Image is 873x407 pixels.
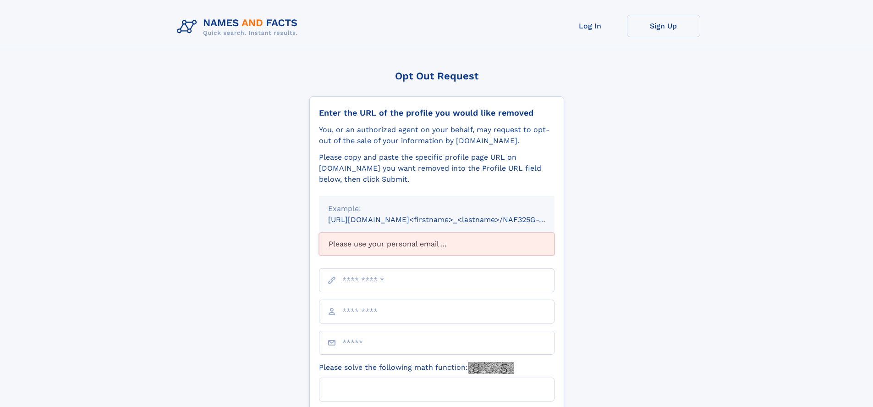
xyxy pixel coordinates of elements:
label: Please solve the following math function: [319,362,514,374]
div: You, or an authorized agent on your behalf, may request to opt-out of the sale of your informatio... [319,124,555,146]
div: Enter the URL of the profile you would like removed [319,108,555,118]
a: Sign Up [627,15,700,37]
div: Opt Out Request [309,70,564,82]
div: Please use your personal email ... [319,233,555,256]
small: [URL][DOMAIN_NAME]<firstname>_<lastname>/NAF325G-xxxxxxxx [328,215,572,224]
div: Example: [328,203,545,214]
a: Log In [554,15,627,37]
img: Logo Names and Facts [173,15,305,39]
div: Please copy and paste the specific profile page URL on [DOMAIN_NAME] you want removed into the Pr... [319,152,555,185]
